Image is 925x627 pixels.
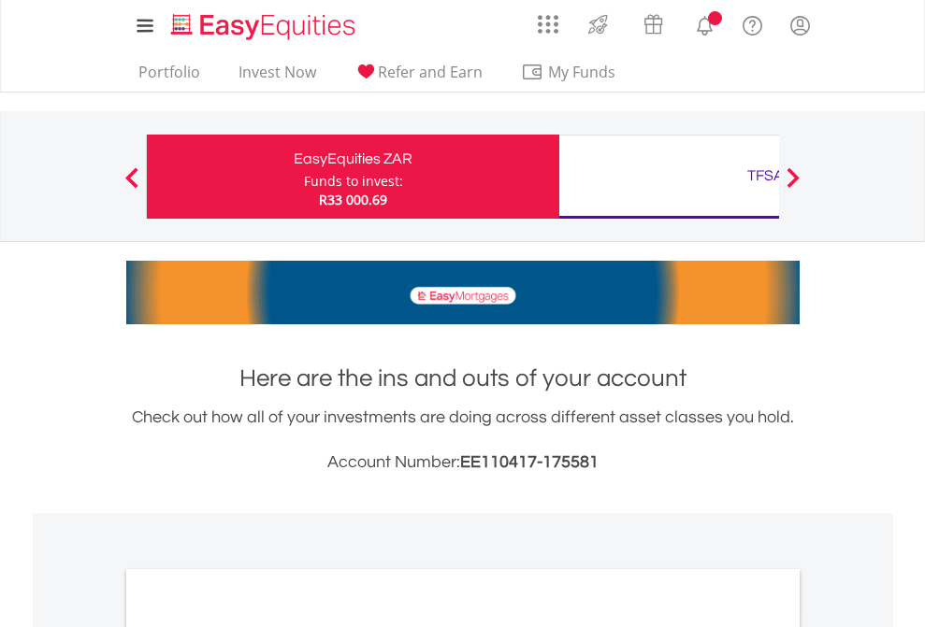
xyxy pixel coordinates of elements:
[164,5,363,42] a: Home page
[347,63,490,92] a: Refer and Earn
[126,261,800,324] img: EasyMortage Promotion Banner
[460,453,599,471] span: EE110417-175581
[526,5,571,35] a: AppsGrid
[583,9,614,39] img: thrive-v2.svg
[626,5,681,39] a: Vouchers
[538,14,558,35] img: grid-menu-icon.svg
[729,5,776,42] a: FAQ's and Support
[521,60,643,84] span: My Funds
[231,63,324,92] a: Invest Now
[319,191,387,208] span: R33 000.69
[113,177,151,195] button: Previous
[158,146,548,172] div: EasyEquities ZAR
[638,9,669,39] img: vouchers-v2.svg
[167,11,363,42] img: EasyEquities_Logo.png
[776,5,824,46] a: My Profile
[304,172,403,191] div: Funds to invest:
[774,177,812,195] button: Next
[378,62,483,82] span: Refer and Earn
[126,362,800,395] h1: Here are the ins and outs of your account
[681,5,729,42] a: Notifications
[131,63,208,92] a: Portfolio
[126,449,800,476] h3: Account Number:
[126,405,800,476] div: Check out how all of your investments are doing across different asset classes you hold.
